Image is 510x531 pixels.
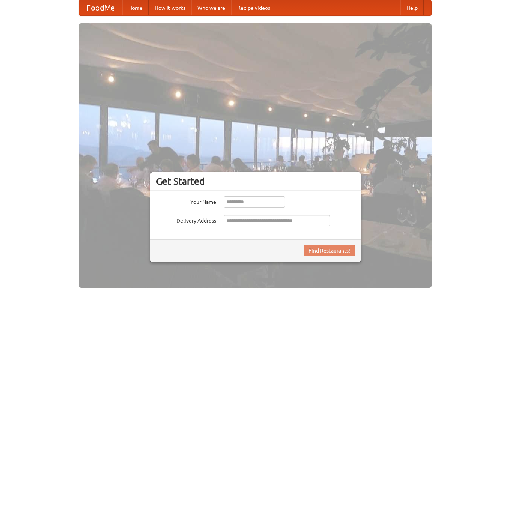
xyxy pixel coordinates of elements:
[156,176,355,187] h3: Get Started
[79,0,122,15] a: FoodMe
[191,0,231,15] a: Who we are
[304,245,355,256] button: Find Restaurants!
[156,196,216,206] label: Your Name
[149,0,191,15] a: How it works
[122,0,149,15] a: Home
[231,0,276,15] a: Recipe videos
[156,215,216,224] label: Delivery Address
[400,0,424,15] a: Help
